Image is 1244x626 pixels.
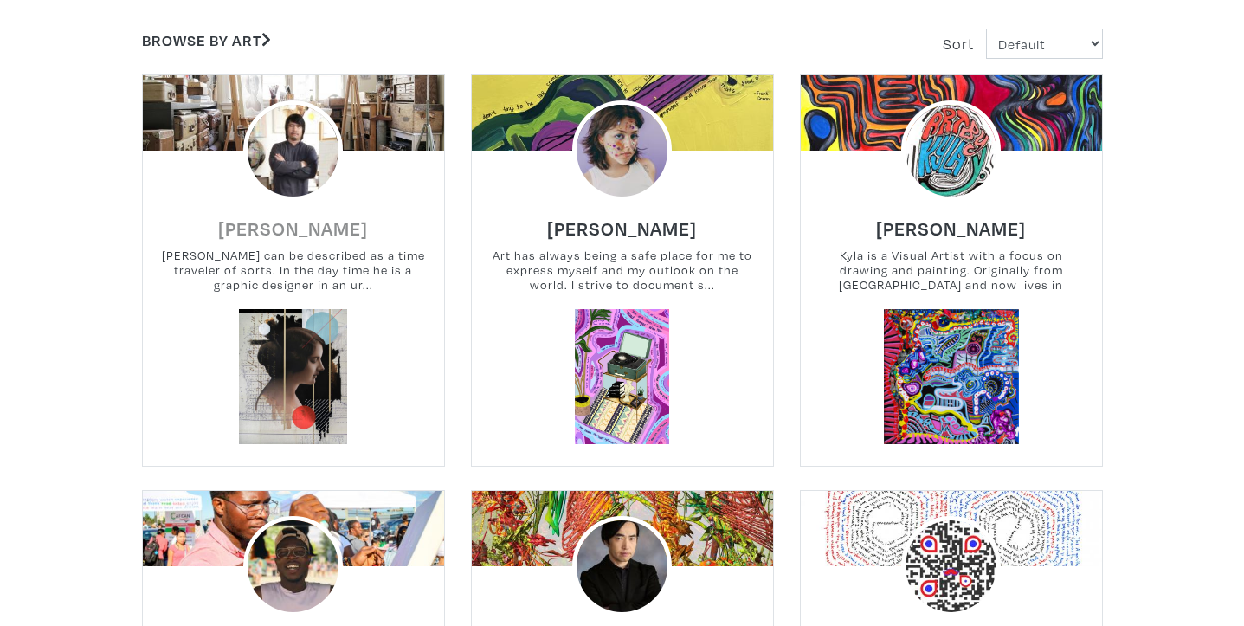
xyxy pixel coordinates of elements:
h6: [PERSON_NAME] [547,216,697,240]
img: phpThumb.php [901,516,1002,616]
img: phpThumb.php [572,100,673,201]
img: phpThumb.php [243,516,344,616]
small: Art has always being a safe place for me to express myself and my outlook on the world. I strive ... [472,248,773,294]
small: [PERSON_NAME] can be described as a time traveler of sorts. In the day time he is a graphic desig... [143,248,444,294]
small: Kyla is a Visual Artist with a focus on drawing and painting. Originally from [GEOGRAPHIC_DATA] a... [801,248,1102,294]
img: phpThumb.php [572,516,673,616]
img: phpThumb.php [243,100,344,201]
a: [PERSON_NAME] [876,212,1026,232]
span: Sort [943,34,974,54]
img: phpThumb.php [901,100,1002,201]
a: [PERSON_NAME] [547,212,697,232]
a: [PERSON_NAME] [218,212,368,232]
h6: [PERSON_NAME] [876,216,1026,240]
a: Browse by Art [142,30,271,50]
h6: [PERSON_NAME] [218,216,368,240]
